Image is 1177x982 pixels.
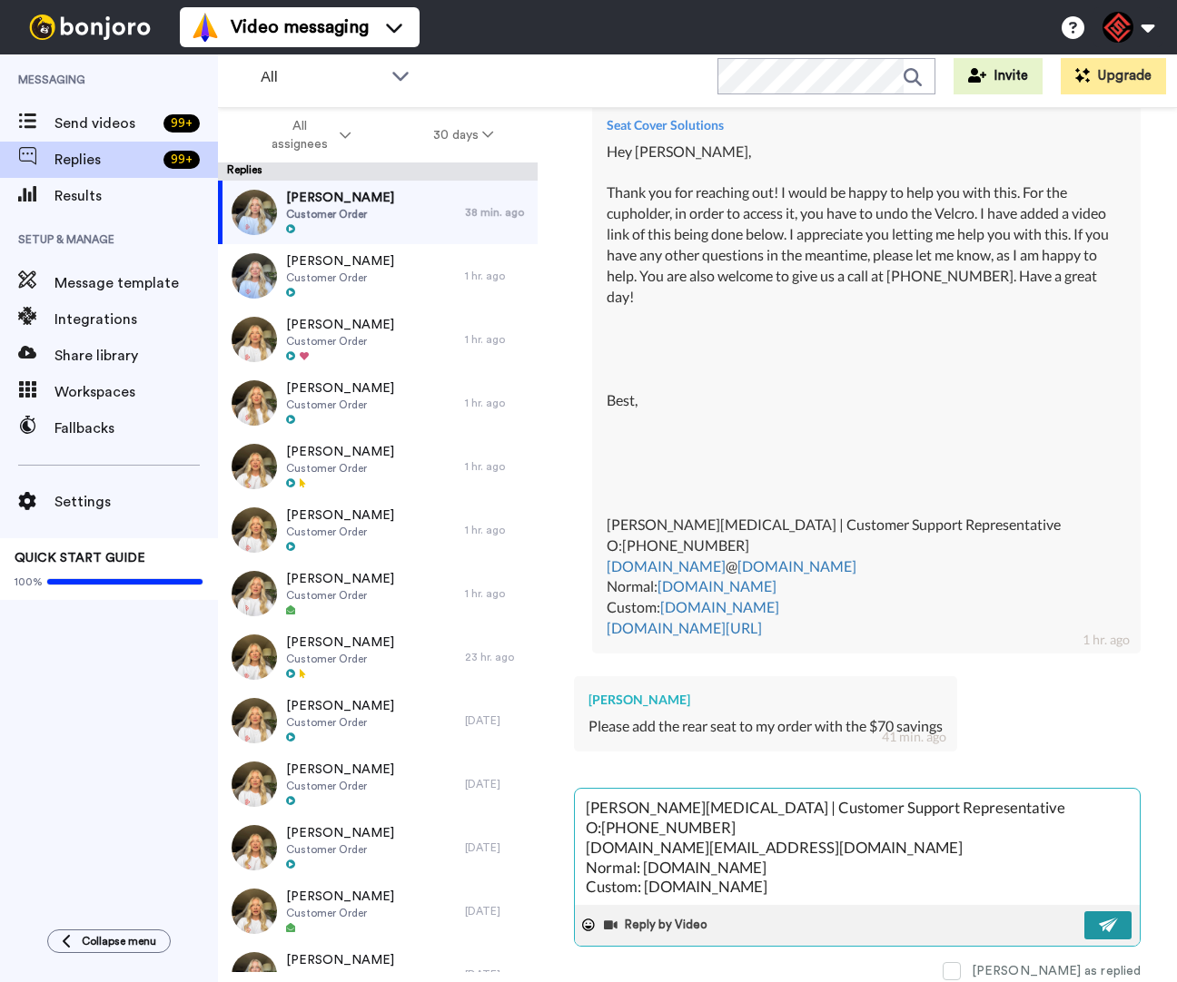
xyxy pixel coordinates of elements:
span: [PERSON_NAME] [286,189,394,207]
img: send-white.svg [1099,918,1119,932]
span: Customer Order [286,525,394,539]
span: 100% [15,574,43,589]
span: Fallbacks [54,417,218,439]
div: 1 hr. ago [465,459,529,474]
a: [DOMAIN_NAME] [607,557,726,574]
textarea: Hey [PERSON_NAME], Thank you for reaching out. I have gone ahead and added that back seat to your... [575,789,1140,905]
a: [PERSON_NAME]Customer Order[DATE] [218,752,538,816]
span: Send videos [54,113,156,134]
img: 18c03e90-9b3c-4f29-ac98-ac4a453fbb46-thumb.jpg [232,317,277,362]
img: 99c64902-914c-4db4-89e5-7f0083de2563-thumb.jpg [232,571,277,616]
div: 1 hr. ago [465,396,529,410]
img: c669f590-a431-408c-bd3f-59b32310ba40-thumb.jpg [232,444,277,489]
span: Message template [54,272,218,294]
a: [PERSON_NAME]Customer Order1 hr. ago [218,435,538,498]
span: Collapse menu [82,934,156,948]
div: Replies [218,162,538,181]
img: 58eb2058-a1c8-425a-83d3-7def79e13d47-thumb.jpg [232,380,277,426]
span: Customer Order [286,270,394,285]
div: 38 min. ago [465,205,529,220]
a: [PERSON_NAME]Customer Order1 hr. ago [218,562,538,625]
a: [PERSON_NAME]Customer Order[DATE] [218,689,538,752]
div: 1 hr. ago [465,586,529,601]
img: 3a2375af-4060-4f27-9f18-887a63404209-thumb.jpg [232,889,277,934]
span: Customer Order [286,461,394,476]
div: [DATE] [465,777,529,791]
img: 62bcd009-1bee-4051-8405-fe6868544970-thumb.jpg [232,761,277,807]
span: Customer Order [286,207,394,221]
div: [PERSON_NAME] as replied [972,962,1141,980]
span: Customer Order [286,715,394,730]
a: [DOMAIN_NAME][URL] [607,619,762,636]
button: 30 days [392,119,535,152]
span: Results [54,185,218,207]
div: Seat Cover Solutions [607,116,1126,134]
a: [PERSON_NAME]Customer Order23 hr. ago [218,625,538,689]
a: [PERSON_NAME]Customer Order1 hr. ago [218,308,538,371]
div: [PERSON_NAME] [588,691,943,709]
span: [PERSON_NAME] [286,824,394,842]
div: 1 hr. ago [1083,631,1130,649]
button: Invite [954,58,1043,94]
span: Settings [54,491,218,513]
div: [DATE] [465,967,529,982]
div: Please add the rear seat to my order with the $70 savings [588,716,943,737]
span: Customer Order [286,652,394,666]
div: 1 hr. ago [465,332,529,347]
span: Replies [54,149,156,171]
a: [PERSON_NAME]Customer Order[DATE] [218,816,538,879]
div: [DATE] [465,840,529,855]
span: Workspaces [54,381,218,403]
img: 921918b7-e670-4cdd-bae9-c7436971d7ce-thumb.jpg [232,253,277,299]
div: 41 min. ago [882,728,946,746]
span: [PERSON_NAME] [286,252,394,270]
span: [PERSON_NAME] [286,633,394,652]
div: 99 + [163,151,200,169]
span: All assignees [262,117,336,153]
a: [PERSON_NAME]Customer Order1 hr. ago [218,498,538,562]
img: 4ceb3eca-4028-42f3-a3f7-ca3266055c7a-thumb.jpg [232,507,277,553]
span: [PERSON_NAME] [286,697,394,715]
span: [PERSON_NAME] [286,443,394,461]
span: [PERSON_NAME] [286,316,394,334]
span: Share library [54,345,218,367]
span: [PERSON_NAME] [286,951,394,969]
span: Integrations [54,309,218,330]
div: [DATE] [465,904,529,918]
span: Video messaging [231,15,369,40]
div: 99 + [163,114,200,133]
a: [PERSON_NAME]Customer Order38 min. ago [218,181,538,244]
span: Customer Order [286,842,394,857]
span: Customer Order [286,334,394,349]
span: Customer Order [286,398,394,412]
span: [PERSON_NAME] [286,506,394,525]
span: [PERSON_NAME] [286,761,394,779]
div: [DATE] [465,713,529,728]
span: Customer Order [286,779,394,793]
img: vm-color.svg [191,13,220,42]
a: [DOMAIN_NAME] [737,557,856,574]
span: Customer Order [286,588,394,603]
img: adcd3d60-6aeb-4219-9b85-0c8a32dd9acf-thumb.jpg [232,190,277,235]
span: [PERSON_NAME] [286,888,394,906]
span: All [261,66,382,88]
div: 23 hr. ago [465,650,529,664]
button: Upgrade [1061,58,1166,94]
span: [PERSON_NAME] [286,570,394,588]
a: [PERSON_NAME]Customer Order1 hr. ago [218,371,538,435]
img: bj-logo-header-white.svg [22,15,158,40]
a: [PERSON_NAME]Customer Order[DATE] [218,879,538,943]
a: [PERSON_NAME]Customer Order1 hr. ago [218,244,538,308]
a: [DOMAIN_NAME] [660,598,779,615]
a: [DOMAIN_NAME] [658,577,776,594]
button: All assignees [222,110,392,161]
span: [PERSON_NAME] [286,379,394,398]
img: 9a3d34f4-6e89-454e-b18f-c602a6e37c91-thumb.jpg [232,634,277,680]
button: Reply by Video [602,911,713,938]
button: Collapse menu [47,929,171,953]
img: 5040f896-27fc-4f27-a741-6c69953681b2-thumb.jpg [232,698,277,743]
img: ff11912c-2aed-41bc-9ab2-632b825cecc4-thumb.jpg [232,825,277,870]
span: QUICK START GUIDE [15,552,145,565]
span: Customer Order [286,906,394,920]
